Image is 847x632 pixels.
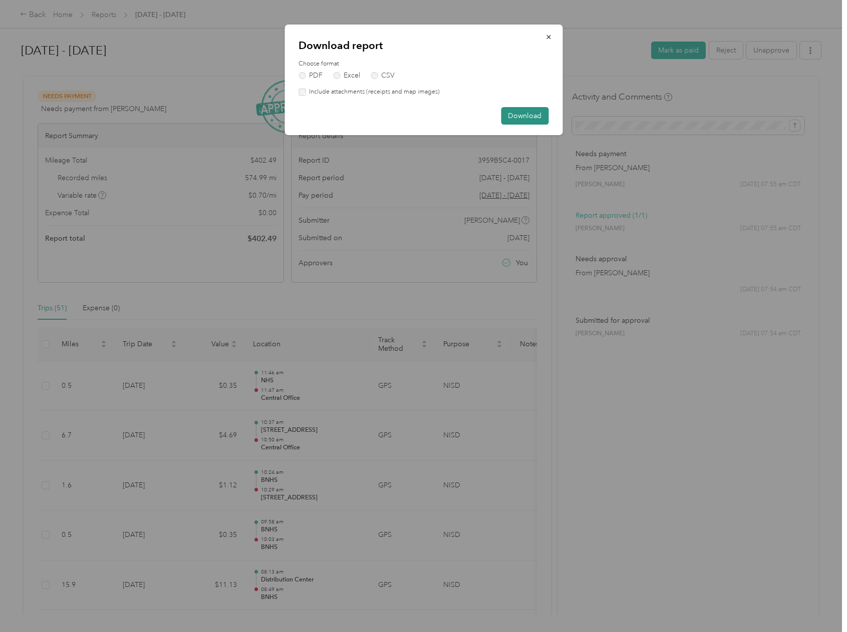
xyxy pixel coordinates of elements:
button: Download [501,107,548,125]
p: Download report [299,39,548,53]
label: Choose format [299,60,548,69]
label: Include attachments (receipts and map images) [306,88,440,97]
label: Excel [333,72,360,79]
label: PDF [299,72,323,79]
iframe: Everlance-gr Chat Button Frame [791,576,847,632]
label: CSV [371,72,395,79]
